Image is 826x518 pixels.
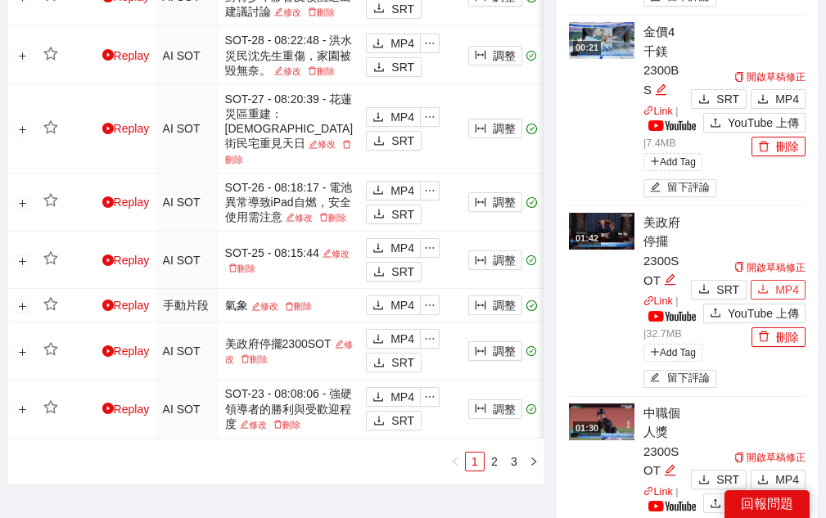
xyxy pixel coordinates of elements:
a: linkLink [643,106,673,117]
span: link [643,486,654,497]
a: 刪除 [225,264,259,273]
span: download [373,357,385,370]
span: Add Tag [643,344,702,362]
button: ellipsis [420,295,440,315]
a: 開啟草稿修正 [734,452,806,463]
button: 展開行 [16,403,29,417]
button: edit留下評論 [643,370,716,388]
img: fe883888-68d5-4332-b42f-48d060d7c2ab.jpg [569,22,634,59]
div: SOT-28 - 08:22:48 - 洪水災民沈先生重傷，家園被毀無奈。 [225,33,354,78]
a: 修改 [319,249,353,259]
div: AI SOT [163,119,212,137]
span: delete [758,331,770,344]
span: edit [323,249,332,258]
span: Add Tag [643,153,702,171]
span: edit [274,7,283,16]
a: 刪除 [282,301,315,311]
a: Replay [102,299,150,312]
a: 2 [485,453,503,471]
span: MP4 [775,281,799,299]
img: yt_logo_rgb_light.a676ea31.png [648,311,696,322]
a: 刪除 [225,139,351,164]
div: SOT-23 - 08:08:06 - 強硬領導者的勝利與受歡迎程度 [225,386,354,431]
button: ellipsis [420,329,440,349]
button: uploadYouTube 上傳 [703,493,806,513]
button: 展開行 [16,300,29,313]
div: SOT-27 - 08:20:39 - 花蓮災區重建：[DEMOGRAPHIC_DATA]街民宅重見天日 [225,92,354,166]
div: 美政府停擺2300SOT [225,336,354,366]
span: delete [342,140,351,149]
span: download [372,38,384,51]
span: download [372,242,384,255]
span: edit [309,140,318,149]
span: star [43,193,58,208]
span: check-circle [526,51,537,61]
a: 開啟草稿修正 [734,71,806,83]
div: 00:21 [573,41,601,55]
span: edit [650,372,661,385]
button: downloadSRT [691,470,747,489]
button: downloadSRT [366,353,422,372]
span: download [373,2,385,16]
span: MP4 [390,388,414,406]
a: Replay [102,254,150,267]
a: linkLink [643,295,673,307]
button: ellipsis [420,34,440,53]
span: play-circle [102,49,114,61]
button: downloadMP4 [366,329,421,349]
span: right [529,457,539,466]
span: SRT [391,412,414,430]
span: download [372,333,384,346]
span: upload [710,117,721,130]
span: download [373,135,385,148]
span: check-circle [526,255,537,266]
span: upload [710,498,721,511]
span: left [450,457,460,466]
span: play-circle [102,403,114,414]
span: MP4 [775,471,799,489]
span: column-width [475,403,486,416]
a: 修改 [305,139,339,149]
a: Replay [102,122,150,135]
span: MP4 [775,90,799,108]
li: 3 [504,452,524,471]
span: edit [650,182,661,194]
button: right [524,452,544,471]
button: downloadMP4 [366,387,421,407]
span: MP4 [390,296,414,314]
span: star [43,297,58,312]
span: ellipsis [421,185,439,196]
span: download [698,93,710,106]
span: edit [664,273,676,286]
span: check-circle [526,197,537,208]
button: ellipsis [420,107,440,127]
img: yt_logo_rgb_light.a676ea31.png [648,120,696,131]
span: download [373,415,385,428]
span: edit [286,213,295,222]
span: edit [664,464,676,476]
button: column-width調整 [468,295,522,315]
img: e8acd0b6-040b-4ea5-9001-56d400048bc7.jpg [569,213,634,250]
span: download [373,208,385,221]
span: copy [734,72,744,82]
span: SRT [391,132,414,150]
span: delete [319,213,328,222]
span: download [372,111,384,124]
button: uploadYouTube 上傳 [703,113,806,133]
span: ellipsis [421,300,439,311]
span: download [373,61,385,74]
button: 展開行 [16,50,29,63]
span: MP4 [390,330,414,348]
button: downloadSRT [691,280,747,300]
button: downloadSRT [366,131,422,151]
button: delete刪除 [752,137,806,156]
span: download [698,283,710,296]
a: Replay [102,49,150,62]
button: left [445,452,465,471]
div: SOT-26 - 08:18:17 - 電池異常導致iPad自燃，安全使用需注意 [225,180,354,225]
span: SRT [391,263,414,281]
div: AI SOT [163,193,212,211]
a: 修改 [271,7,305,17]
button: downloadMP4 [366,181,421,200]
span: delete [308,66,317,75]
